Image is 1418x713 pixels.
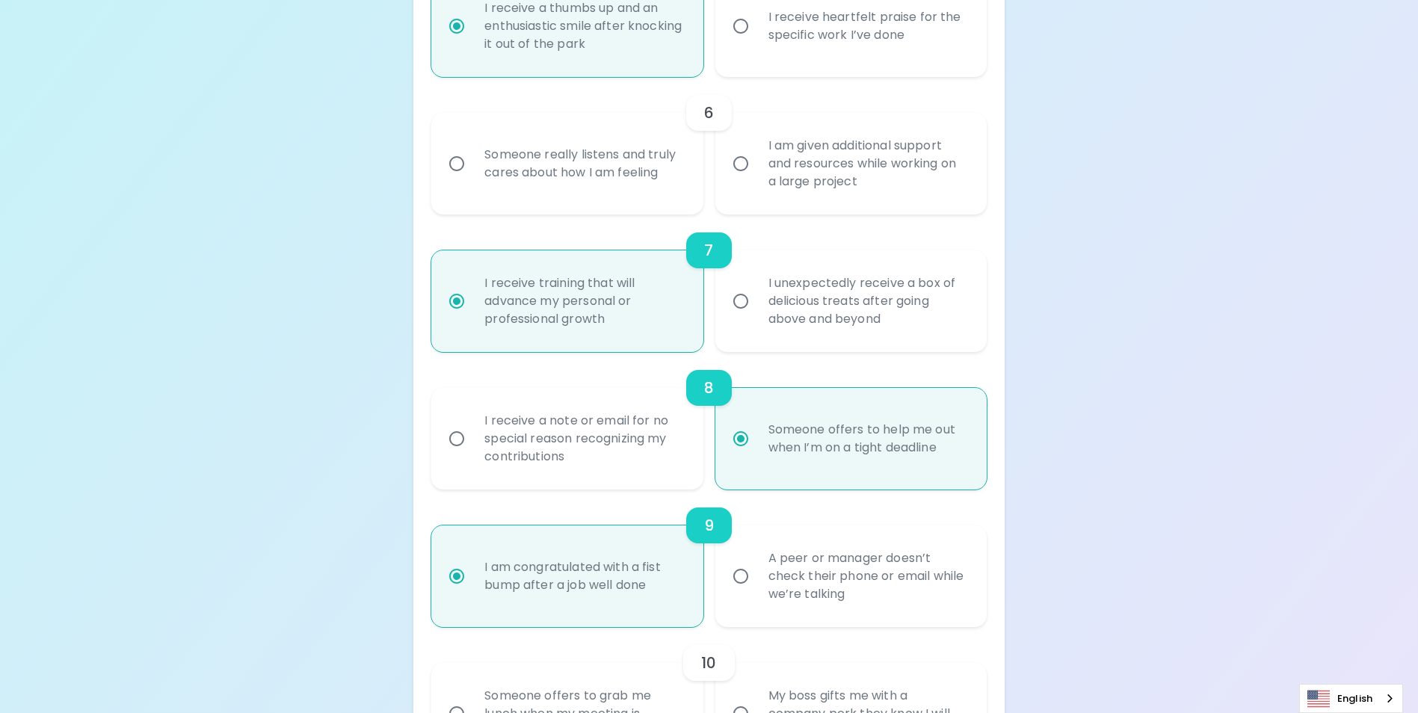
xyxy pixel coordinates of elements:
[701,651,716,675] h6: 10
[472,128,694,200] div: Someone really listens and truly cares about how I am feeling
[704,513,714,537] h6: 9
[756,256,978,346] div: I unexpectedly receive a box of delicious treats after going above and beyond
[431,214,986,352] div: choice-group-check
[756,119,978,209] div: I am given additional support and resources while working on a large project
[704,101,714,125] h6: 6
[431,77,986,214] div: choice-group-check
[1300,685,1402,712] a: English
[1299,684,1403,713] div: Language
[756,403,978,475] div: Someone offers to help me out when I’m on a tight deadline
[704,376,714,400] h6: 8
[704,238,713,262] h6: 7
[472,256,694,346] div: I receive training that will advance my personal or professional growth
[756,531,978,621] div: A peer or manager doesn’t check their phone or email while we’re talking
[1299,684,1403,713] aside: Language selected: English
[472,394,694,484] div: I receive a note or email for no special reason recognizing my contributions
[431,490,986,627] div: choice-group-check
[431,352,986,490] div: choice-group-check
[472,540,694,612] div: I am congratulated with a fist bump after a job well done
